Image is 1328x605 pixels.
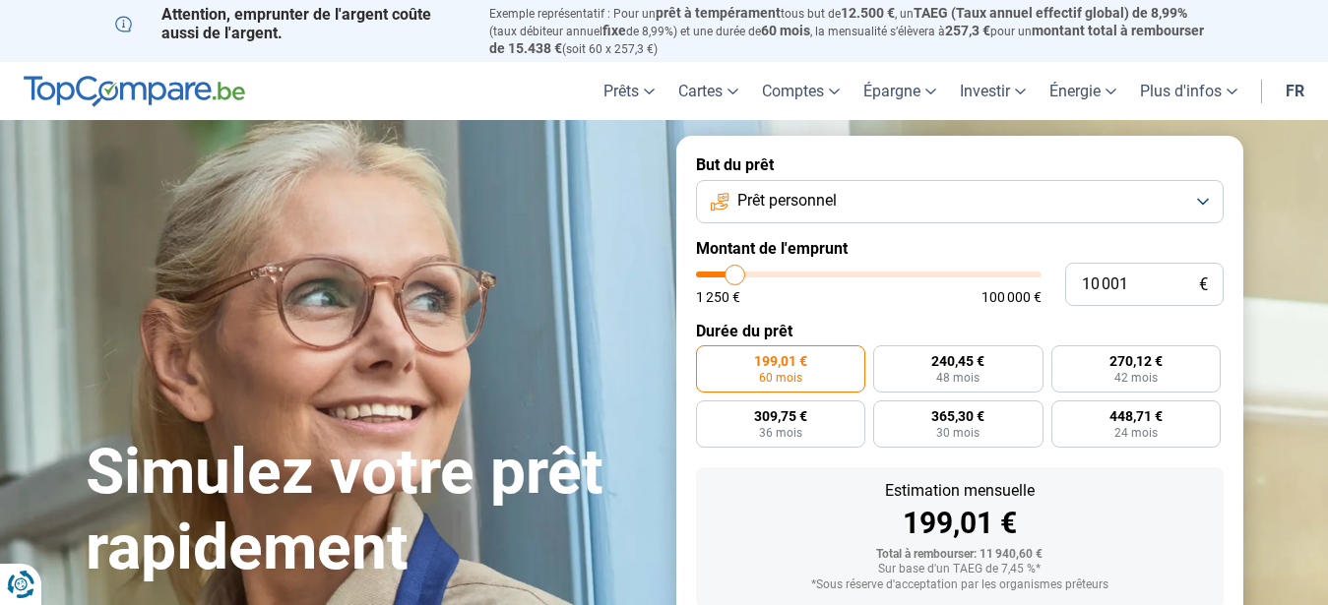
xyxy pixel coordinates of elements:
span: Prêt personnel [737,190,837,212]
h1: Simulez votre prêt rapidement [86,435,653,586]
span: 309,75 € [754,409,807,423]
div: Sur base d'un TAEG de 7,45 %* [712,563,1208,576]
button: Prêt personnel [696,180,1224,223]
label: Durée du prêt [696,322,1224,340]
span: 60 mois [759,372,802,384]
a: Épargne [852,62,948,120]
span: fixe [602,23,626,38]
div: 199,01 € [712,509,1208,538]
span: TAEG (Taux annuel effectif global) de 8,99% [914,5,1187,21]
div: Estimation mensuelle [712,483,1208,499]
a: Investir [948,62,1038,120]
p: Attention, emprunter de l'argent coûte aussi de l'argent. [115,5,466,42]
span: 365,30 € [931,409,984,423]
span: € [1199,276,1208,293]
a: Prêts [592,62,666,120]
p: Exemple représentatif : Pour un tous but de , un (taux débiteur annuel de 8,99%) et une durée de ... [489,5,1214,57]
span: montant total à rembourser de 15.438 € [489,23,1204,56]
label: But du prêt [696,155,1224,174]
span: 100 000 € [981,290,1042,304]
span: 48 mois [936,372,980,384]
div: *Sous réserve d'acceptation par les organismes prêteurs [712,578,1208,592]
span: 30 mois [936,427,980,439]
span: 12.500 € [841,5,895,21]
a: fr [1274,62,1316,120]
div: Total à rembourser: 11 940,60 € [712,548,1208,562]
span: 257,3 € [945,23,990,38]
span: 24 mois [1114,427,1158,439]
a: Comptes [750,62,852,120]
span: 240,45 € [931,354,984,368]
span: 448,71 € [1109,409,1163,423]
span: 270,12 € [1109,354,1163,368]
span: prêt à tempérament [656,5,781,21]
span: 199,01 € [754,354,807,368]
span: 1 250 € [696,290,740,304]
a: Cartes [666,62,750,120]
label: Montant de l'emprunt [696,239,1224,258]
img: TopCompare [24,76,245,107]
span: 36 mois [759,427,802,439]
span: 42 mois [1114,372,1158,384]
a: Énergie [1038,62,1128,120]
a: Plus d'infos [1128,62,1249,120]
span: 60 mois [761,23,810,38]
